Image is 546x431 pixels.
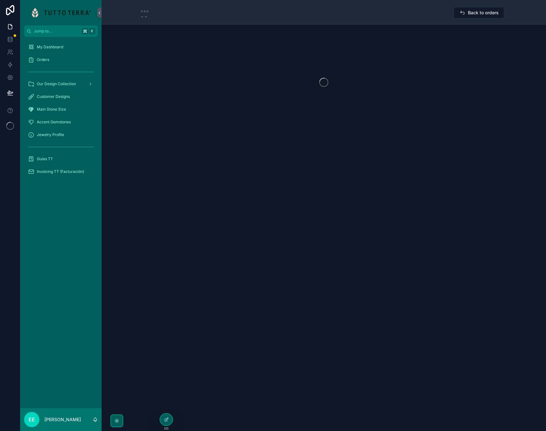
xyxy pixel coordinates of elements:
a: Invoicing TT (Facturación) [24,166,98,177]
span: Customer Designs [37,94,70,99]
a: Guias TT [24,153,98,165]
button: Jump to...K [24,25,98,37]
span: - - [141,13,149,20]
span: Jump to... [34,29,79,34]
img: App logo [31,8,90,18]
span: K [90,29,95,34]
div: scrollable content [20,37,102,186]
span: Jewelry Profile [37,132,64,137]
button: Back to orders [454,7,504,18]
span: Main Stone Size [37,107,66,112]
a: Jewelry Profile [24,129,98,140]
span: My Dashboard [37,44,63,50]
a: Accent Gemstones [24,116,98,128]
span: EE [29,416,35,423]
span: Our Design Collection [37,81,76,86]
p: [PERSON_NAME] [44,416,81,423]
a: Orders [24,54,98,65]
a: Customer Designs [24,91,98,102]
span: Orders [37,57,49,62]
a: Main Stone Size [24,104,98,115]
span: Guias TT [37,156,53,161]
a: My Dashboard [24,41,98,53]
span: Invoicing TT (Facturación) [37,169,84,174]
a: Our Design Collection [24,78,98,90]
span: Back to orders [468,10,499,16]
span: Accent Gemstones [37,120,71,125]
